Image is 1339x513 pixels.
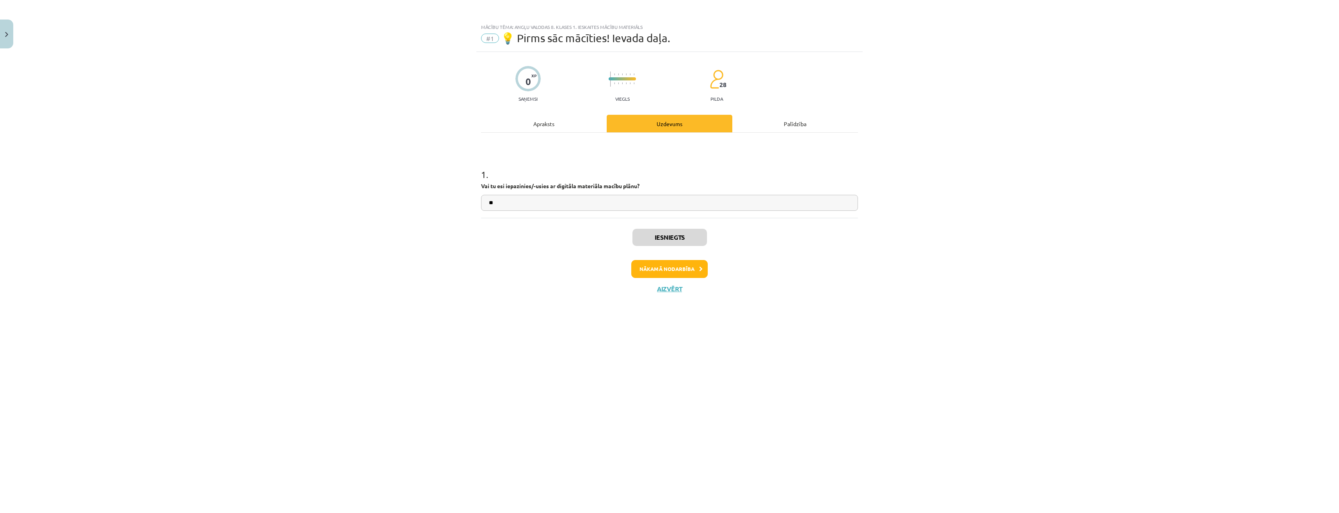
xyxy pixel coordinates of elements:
[526,76,531,87] div: 0
[732,115,858,132] div: Palīdzība
[614,73,615,75] img: icon-short-line-57e1e144782c952c97e751825c79c345078a6d821885a25fce030b3d8c18986b.svg
[631,260,708,278] button: Nākamā nodarbība
[615,96,630,102] p: Viegls
[481,182,639,189] strong: Vai tu esi iepazinies/-usies ar digitāla materiāla macību plānu?
[607,115,732,132] div: Uzdevums
[622,82,623,84] img: icon-short-line-57e1e144782c952c97e751825c79c345078a6d821885a25fce030b3d8c18986b.svg
[630,82,630,84] img: icon-short-line-57e1e144782c952c97e751825c79c345078a6d821885a25fce030b3d8c18986b.svg
[618,73,619,75] img: icon-short-line-57e1e144782c952c97e751825c79c345078a6d821885a25fce030b3d8c18986b.svg
[481,24,858,30] div: Mācību tēma: Angļu valodas 8. klases 1. ieskaites mācību materiāls
[655,285,684,293] button: Aizvērt
[634,73,634,75] img: icon-short-line-57e1e144782c952c97e751825c79c345078a6d821885a25fce030b3d8c18986b.svg
[710,69,723,89] img: students-c634bb4e5e11cddfef0936a35e636f08e4e9abd3cc4e673bd6f9a4125e45ecb1.svg
[481,34,499,43] span: #1
[501,32,670,45] span: 💡 Pirms sāc mācīties! Ievada daļa.
[610,71,611,87] img: icon-long-line-d9ea69661e0d244f92f715978eff75569469978d946b2353a9bb055b3ed8787d.svg
[515,96,541,102] p: Saņemsi
[481,155,858,180] h1: 1 .
[622,73,623,75] img: icon-short-line-57e1e144782c952c97e751825c79c345078a6d821885a25fce030b3d8c18986b.svg
[630,73,630,75] img: icon-short-line-57e1e144782c952c97e751825c79c345078a6d821885a25fce030b3d8c18986b.svg
[710,96,723,102] p: pilda
[626,73,627,75] img: icon-short-line-57e1e144782c952c97e751825c79c345078a6d821885a25fce030b3d8c18986b.svg
[5,32,8,37] img: icon-close-lesson-0947bae3869378f0d4975bcd49f059093ad1ed9edebbc8119c70593378902aed.svg
[614,82,615,84] img: icon-short-line-57e1e144782c952c97e751825c79c345078a6d821885a25fce030b3d8c18986b.svg
[481,115,607,132] div: Apraksts
[626,82,627,84] img: icon-short-line-57e1e144782c952c97e751825c79c345078a6d821885a25fce030b3d8c18986b.svg
[634,82,634,84] img: icon-short-line-57e1e144782c952c97e751825c79c345078a6d821885a25fce030b3d8c18986b.svg
[719,81,726,88] span: 28
[618,82,619,84] img: icon-short-line-57e1e144782c952c97e751825c79c345078a6d821885a25fce030b3d8c18986b.svg
[632,229,707,246] button: Iesniegts
[531,73,536,78] span: XP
